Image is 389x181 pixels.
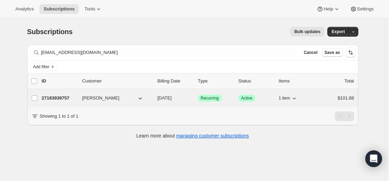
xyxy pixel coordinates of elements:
[27,28,73,36] span: Subscriptions
[158,78,192,85] p: Billing Date
[82,78,152,85] p: Customer
[301,48,320,57] button: Cancel
[279,78,314,85] div: Items
[30,63,58,71] button: Add filter
[42,78,77,85] p: ID
[176,133,249,139] a: managing customer subscriptions
[198,78,233,85] div: Type
[294,29,320,34] span: Bulk updates
[365,150,382,167] div: Open Intercom Messenger
[136,132,249,139] p: Learn more about
[80,4,106,14] button: Tools
[338,95,354,101] span: $101.88
[78,93,148,104] button: [PERSON_NAME]
[304,50,317,55] span: Cancel
[201,95,219,101] span: Recurring
[82,95,120,102] span: [PERSON_NAME]
[42,93,354,103] div: 27183939757[PERSON_NAME][DATE]SuccessRecurringSuccessActive1 item$101.88
[11,4,38,14] button: Analytics
[44,6,75,12] span: Subscriptions
[42,95,77,102] p: 27183939757
[325,50,340,55] span: Save as
[33,64,49,70] span: Add filter
[15,6,34,12] span: Analytics
[346,4,378,14] button: Settings
[39,4,79,14] button: Subscriptions
[158,95,172,101] span: [DATE]
[323,6,333,12] span: Help
[41,48,297,57] input: Filter subscribers
[40,113,78,120] p: Showing 1 to 1 of 1
[357,6,374,12] span: Settings
[290,27,325,37] button: Bulk updates
[279,93,298,103] button: 1 item
[84,6,95,12] span: Tools
[312,4,344,14] button: Help
[335,111,354,121] nav: Pagination
[241,95,253,101] span: Active
[327,27,349,37] button: Export
[238,78,273,85] p: Status
[322,48,343,57] button: Save as
[331,29,345,34] span: Export
[279,95,290,101] span: 1 item
[344,78,354,85] p: Total
[42,78,354,85] div: IDCustomerBilling DateTypeStatusItemsTotal
[346,48,356,57] button: Sort the results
